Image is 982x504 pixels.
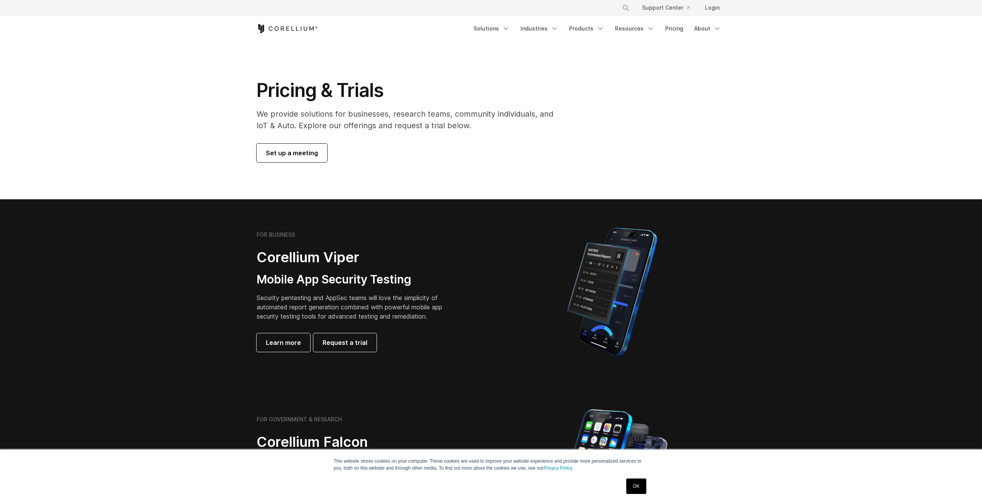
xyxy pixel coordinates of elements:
[257,272,454,287] h3: Mobile App Security Testing
[323,338,367,347] span: Request a trial
[469,22,726,36] div: Navigation Menu
[257,108,564,131] p: We provide solutions for businesses, research teams, community individuals, and IoT & Auto. Explo...
[544,465,573,471] a: Privacy Policy.
[565,22,609,36] a: Products
[257,79,564,102] h1: Pricing & Trials
[257,293,454,321] p: Security pentesting and AppSec teams will love the simplicity of automated report generation comb...
[661,22,688,36] a: Pricing
[257,249,454,266] h2: Corellium Viper
[313,333,377,352] a: Request a trial
[626,479,646,494] a: OK
[690,22,726,36] a: About
[516,22,563,36] a: Industries
[257,24,318,33] a: Corellium Home
[636,1,696,15] a: Support Center
[257,144,327,162] a: Set up a meeting
[554,224,670,359] img: Corellium MATRIX automated report on iPhone showing app vulnerability test results across securit...
[619,1,633,15] button: Search
[266,148,318,158] span: Set up a meeting
[334,458,649,472] p: This website stores cookies on your computer. These cookies are used to improve your website expe...
[257,231,295,238] h6: FOR BUSINESS
[610,22,659,36] a: Resources
[266,338,301,347] span: Learn more
[469,22,514,36] a: Solutions
[699,1,726,15] a: Login
[257,416,342,423] h6: FOR GOVERNMENT & RESEARCH
[613,1,726,15] div: Navigation Menu
[257,333,310,352] a: Learn more
[257,433,473,451] h2: Corellium Falcon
